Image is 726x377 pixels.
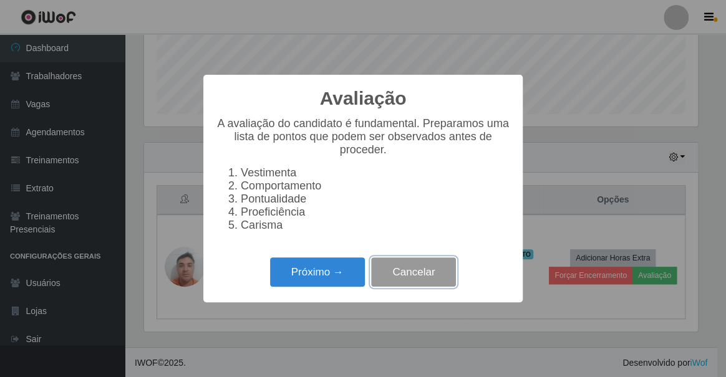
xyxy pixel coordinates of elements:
li: Comportamento [241,179,510,193]
button: Próximo → [270,257,365,287]
li: Carisma [241,219,510,232]
li: Pontualidade [241,193,510,206]
li: Vestimenta [241,166,510,179]
h2: Avaliação [320,87,407,110]
li: Proeficiência [241,206,510,219]
button: Cancelar [371,257,456,287]
p: A avaliação do candidato é fundamental. Preparamos uma lista de pontos que podem ser observados a... [216,117,510,156]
